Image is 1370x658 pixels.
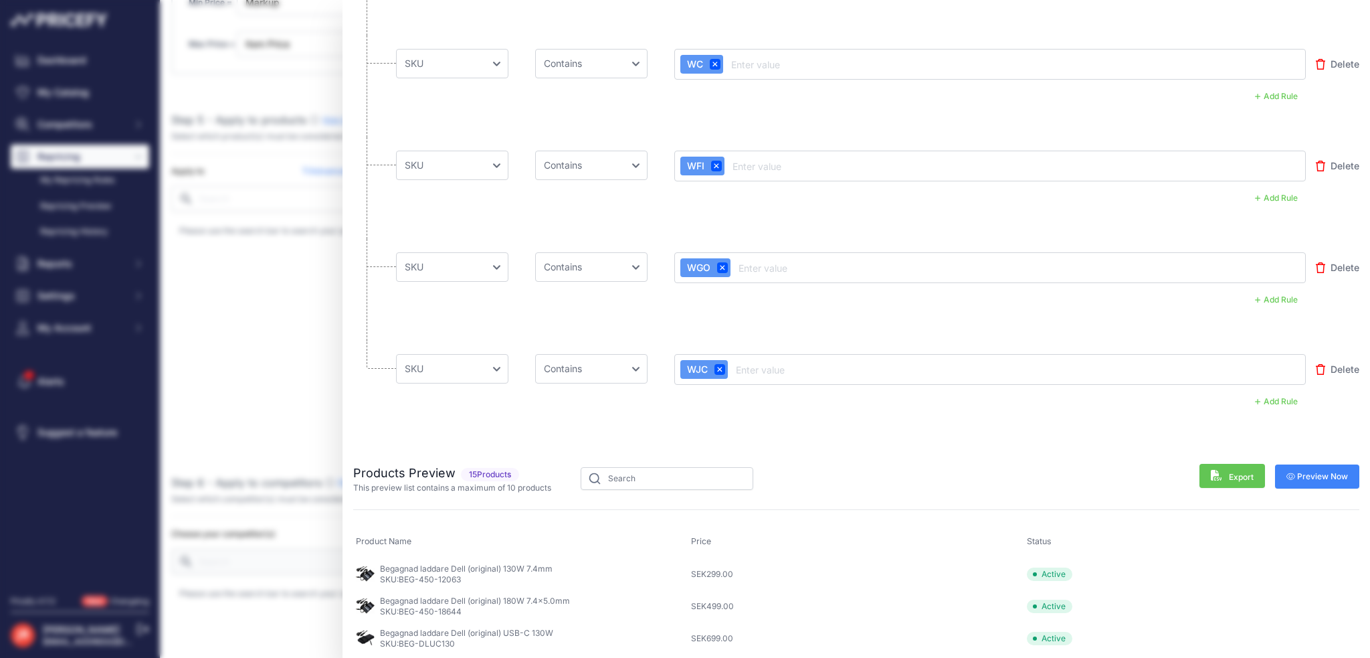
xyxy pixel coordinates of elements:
[1247,88,1306,105] button: Add Rule
[1247,393,1306,410] button: Add Rule
[380,639,553,649] p: SKU:
[1316,153,1359,179] button: Delete
[1331,363,1359,376] span: Delete
[1286,471,1349,482] span: Preview Now
[1275,465,1360,489] button: Preview Now
[691,601,734,611] span: SEK
[581,467,753,490] input: Search
[353,464,551,483] h2: Products Preview
[380,606,570,617] p: SKU:
[1199,464,1265,488] button: Export
[1316,254,1359,281] button: Delete
[691,633,733,643] span: SEK
[683,58,703,71] span: WC
[706,569,733,579] span: 299.00
[1331,159,1359,173] span: Delete
[683,261,710,274] span: WGO
[1331,261,1359,274] span: Delete
[1316,51,1359,78] button: Delete
[399,574,461,584] span: BEG-450-12063
[683,159,704,173] span: WFI
[353,483,551,493] p: This preview list contains a maximum of 10 products
[691,536,711,546] span: Price
[461,468,519,481] span: Products
[706,601,734,611] span: 499.00
[356,536,411,546] span: Product Name
[469,469,477,480] span: 15
[691,569,733,579] span: SEK
[399,606,462,616] span: BEG-450-18644
[1247,291,1306,309] button: Add Rule
[1247,189,1306,207] button: Add Rule
[728,56,836,72] input: Enter value
[683,363,708,376] span: WJC
[736,260,843,276] input: Enter value
[1331,58,1359,71] span: Delete
[733,361,840,378] input: Enter value
[706,633,733,643] span: 699.00
[380,564,553,574] p: Begagnad laddare Dell (original) 130W 7.4mm
[1027,632,1072,645] span: Active
[1027,536,1052,546] span: Status
[380,574,553,585] p: SKU:
[380,628,553,639] p: Begagnad laddare Dell (original) USB-C 130W
[380,596,570,606] p: Begagnad laddare Dell (original) 180W 7.4x5.0mm
[730,158,837,174] input: Enter value
[1211,470,1254,483] span: Export
[1027,568,1072,581] span: Active
[1027,600,1072,613] span: Active
[1316,356,1359,383] button: Delete
[399,639,455,649] span: BEG-DLUC130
